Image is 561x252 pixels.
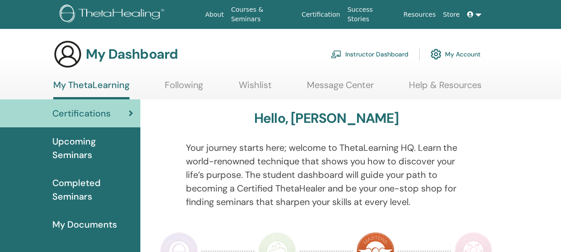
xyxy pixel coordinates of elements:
img: logo.png [60,5,167,25]
img: chalkboard-teacher.svg [331,50,342,58]
a: Certification [298,6,343,23]
a: Following [165,79,203,97]
h3: Hello, [PERSON_NAME] [254,110,399,126]
a: My Account [431,44,481,64]
span: My Documents [52,218,117,231]
img: generic-user-icon.jpg [53,40,82,69]
a: Help & Resources [409,79,482,97]
a: My ThetaLearning [53,79,130,99]
a: Message Center [307,79,374,97]
img: cog.svg [431,47,441,62]
a: About [201,6,227,23]
a: Courses & Seminars [227,1,298,28]
span: Certifications [52,107,111,120]
span: Upcoming Seminars [52,135,133,162]
a: Wishlist [239,79,272,97]
p: Your journey starts here; welcome to ThetaLearning HQ. Learn the world-renowned technique that sh... [186,141,467,209]
a: Instructor Dashboard [331,44,408,64]
h3: My Dashboard [86,46,178,62]
span: Completed Seminars [52,176,133,203]
a: Success Stories [344,1,400,28]
a: Resources [400,6,440,23]
a: Store [440,6,464,23]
